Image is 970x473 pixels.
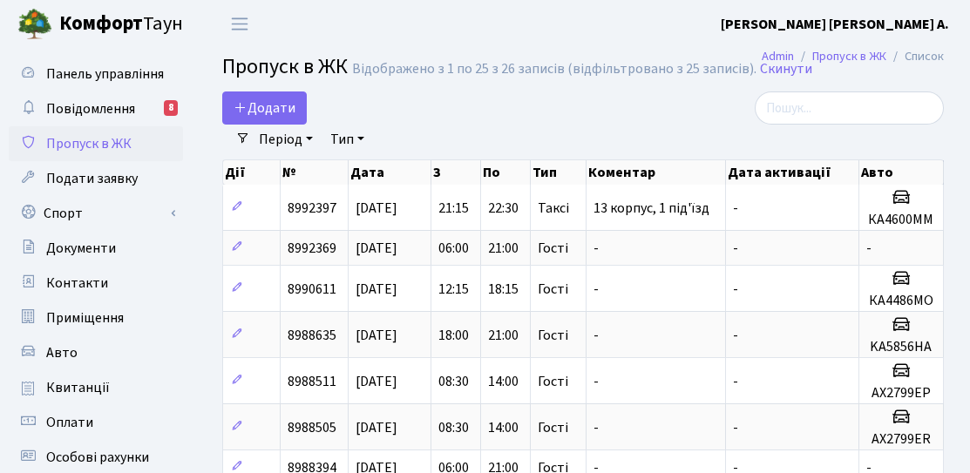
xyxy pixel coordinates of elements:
span: 21:00 [488,326,519,345]
span: 14:00 [488,372,519,391]
a: Пропуск в ЖК [812,47,886,65]
span: Додати [234,98,295,118]
span: 06:00 [438,239,469,258]
a: Контакти [9,266,183,301]
span: Приміщення [46,308,124,328]
h5: AX2799ER [866,431,936,448]
b: Комфорт [59,10,143,37]
span: 12:15 [438,280,469,299]
button: Переключити навігацію [218,10,261,38]
th: З [431,160,481,185]
span: Документи [46,239,116,258]
span: Гості [538,421,568,435]
a: Додати [222,91,307,125]
span: Повідомлення [46,99,135,118]
span: 18:15 [488,280,519,299]
a: Спорт [9,196,183,231]
span: [DATE] [356,418,397,437]
a: Пропуск в ЖК [9,126,183,161]
h5: AX2799EP [866,385,936,402]
span: Особові рахунки [46,448,149,467]
span: 8988635 [288,326,336,345]
th: Авто [859,160,944,185]
span: 08:30 [438,418,469,437]
span: - [594,239,599,258]
th: По [481,160,531,185]
span: Гості [538,241,568,255]
li: Список [886,47,944,66]
span: Авто [46,343,78,362]
h5: КА4486МО [866,293,936,309]
a: Документи [9,231,183,266]
span: - [733,372,738,391]
input: Пошук... [755,91,944,125]
span: 8990611 [288,280,336,299]
div: 8 [164,100,178,116]
span: [DATE] [356,199,397,218]
th: Тип [531,160,587,185]
span: 21:15 [438,199,469,218]
b: [PERSON_NAME] [PERSON_NAME] А. [721,15,949,34]
span: Гості [538,328,568,342]
span: [DATE] [356,239,397,258]
span: 18:00 [438,326,469,345]
a: Подати заявку [9,161,183,196]
span: - [594,326,599,345]
h5: КА4600ММ [866,212,936,228]
span: - [594,418,599,437]
span: 8988505 [288,418,336,437]
span: 13 корпус, 1 під'їзд [594,199,709,218]
a: Панель управління [9,57,183,91]
th: Коментар [587,160,726,185]
a: Повідомлення8 [9,91,183,126]
span: Оплати [46,413,93,432]
span: Квитанції [46,378,110,397]
th: Дії [223,160,281,185]
span: Гості [538,282,568,296]
a: Скинути [760,61,812,78]
span: - [733,326,738,345]
th: Дата [349,160,432,185]
span: Контакти [46,274,108,293]
span: 8992397 [288,199,336,218]
span: - [733,418,738,437]
span: [DATE] [356,280,397,299]
a: Квитанції [9,370,183,405]
span: [DATE] [356,372,397,391]
span: Панель управління [46,64,164,84]
a: [PERSON_NAME] [PERSON_NAME] А. [721,14,949,35]
th: Дата активації [726,160,859,185]
span: Таксі [538,201,569,215]
span: Пропуск в ЖК [46,134,132,153]
a: Admin [762,47,794,65]
span: 08:30 [438,372,469,391]
span: Гості [538,375,568,389]
span: [DATE] [356,326,397,345]
a: Приміщення [9,301,183,335]
span: - [733,239,738,258]
span: Таун [59,10,183,39]
div: Відображено з 1 по 25 з 26 записів (відфільтровано з 25 записів). [352,61,756,78]
span: 22:30 [488,199,519,218]
span: Подати заявку [46,169,138,188]
span: 8988511 [288,372,336,391]
a: Період [252,125,320,154]
a: Авто [9,335,183,370]
span: - [733,199,738,218]
span: 14:00 [488,418,519,437]
h5: KA5856HA [866,339,936,355]
a: Оплати [9,405,183,440]
nav: breadcrumb [736,38,970,75]
img: logo.png [17,7,52,42]
span: Пропуск в ЖК [222,51,348,82]
a: Тип [323,125,371,154]
th: № [281,160,349,185]
span: - [733,280,738,299]
span: - [866,239,872,258]
span: 21:00 [488,239,519,258]
span: 8992369 [288,239,336,258]
span: - [594,280,599,299]
span: - [594,372,599,391]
